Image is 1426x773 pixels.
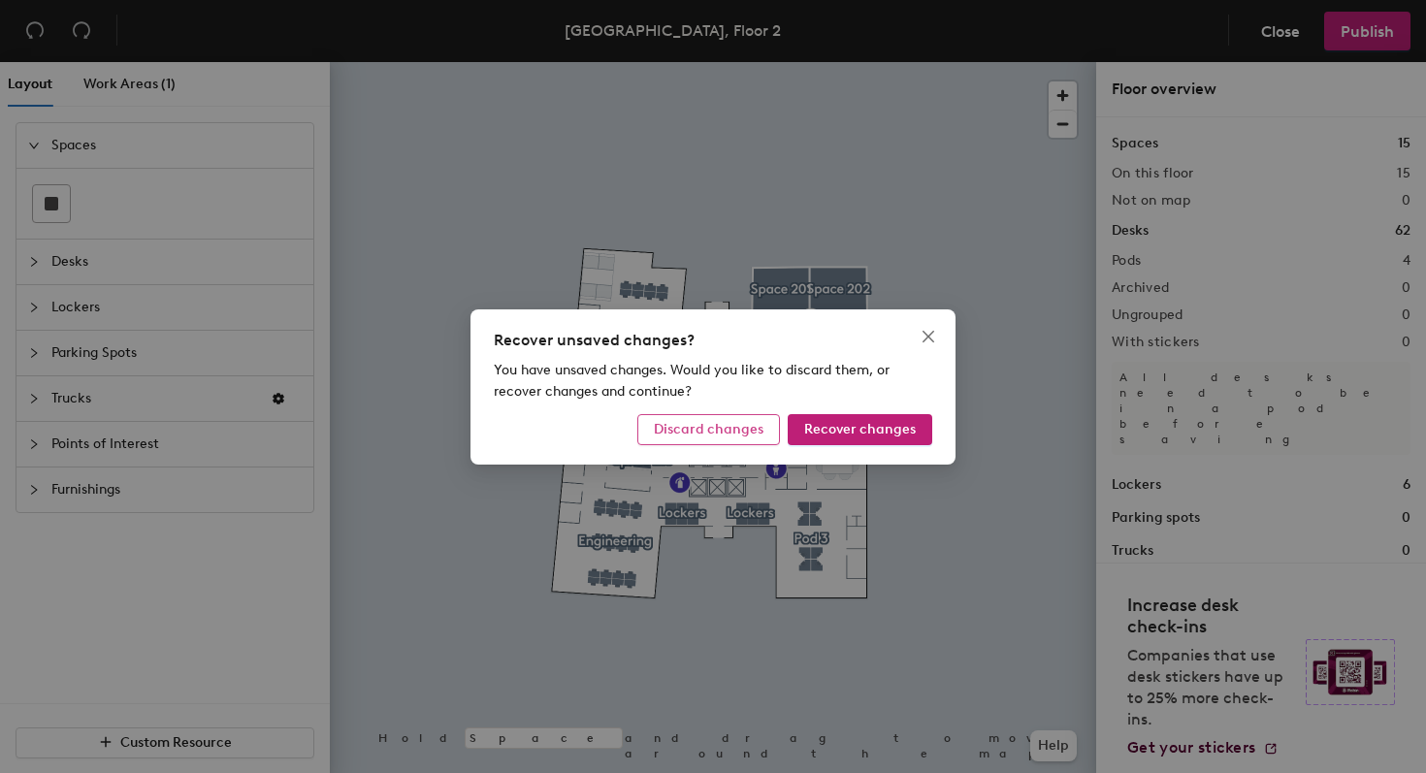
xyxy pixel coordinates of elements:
button: Close [913,321,944,352]
span: Discard changes [654,421,763,437]
button: Discard changes [637,414,780,445]
div: Recover unsaved changes? [494,329,932,352]
span: Close [913,329,944,344]
button: Recover changes [788,414,932,445]
span: close [921,329,936,344]
span: Recover changes [804,421,916,437]
span: You have unsaved changes. Would you like to discard them, or recover changes and continue? [494,362,890,400]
